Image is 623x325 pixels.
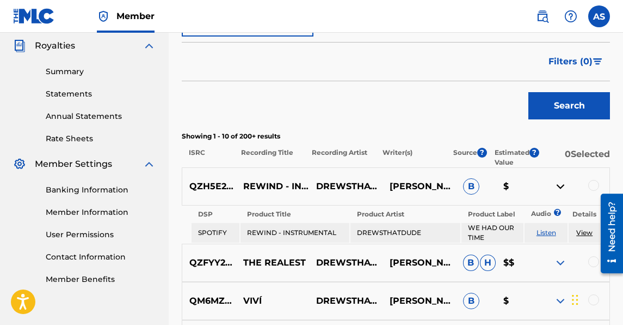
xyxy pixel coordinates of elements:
iframe: Resource Center [593,189,623,277]
img: expand [554,294,567,308]
a: Member Benefits [46,274,156,285]
img: help [564,10,577,23]
iframe: Chat Widget [569,273,623,325]
p: QM6MZ2472608 [182,294,236,308]
img: MLC Logo [13,8,55,24]
p: Writer(s) [375,148,446,167]
th: Details [569,207,600,222]
div: User Menu [588,5,610,27]
th: DSP [192,207,239,222]
p: QZH5E2055952 [182,180,236,193]
p: Source [453,148,477,167]
p: Estimated Value [495,148,529,167]
a: Public Search [532,5,553,27]
td: DREWSTHATDUDE [350,223,460,243]
p: VIVÍ [236,294,309,308]
a: Listen [536,228,556,237]
a: Member Information [46,207,156,218]
span: B [463,293,479,309]
p: THE REALEST [236,256,309,269]
img: expand [143,39,156,52]
div: Help [560,5,582,27]
th: Product Label [461,207,524,222]
button: Filters (0) [542,48,610,75]
span: Member Settings [35,158,112,171]
span: ? [529,148,539,158]
img: Member Settings [13,158,26,171]
p: Recording Artist [305,148,375,167]
p: $ [496,180,536,193]
p: $ [496,294,536,308]
span: Royalties [35,39,75,52]
img: contract [554,180,567,193]
span: ? [477,148,487,158]
td: SPOTIFY [192,223,239,243]
img: search [536,10,549,23]
span: B [463,255,479,271]
button: Search [528,92,610,119]
a: Summary [46,66,156,77]
p: [PERSON_NAME] [383,180,456,193]
p: 0 Selected [539,148,610,167]
a: Statements [46,88,156,100]
th: Product Artist [350,207,460,222]
p: Showing 1 - 10 of 200+ results [182,131,610,141]
a: Contact Information [46,251,156,263]
p: Recording Title [233,148,304,167]
p: DREWSTHATDUDE [309,294,383,308]
a: Banking Information [46,184,156,196]
td: REWIND - INSTRUMENTAL [240,223,349,243]
img: filter [593,58,602,65]
a: Annual Statements [46,111,156,122]
img: Top Rightsholder [97,10,110,23]
a: User Permissions [46,229,156,240]
p: $$ [496,256,536,269]
p: [PERSON_NAME] [383,294,456,308]
p: Audio [525,209,538,219]
p: REWIND - INSTRUMENTAL [236,180,309,193]
a: Rate Sheets [46,133,156,145]
p: DREWSTHATDUDE [309,256,383,269]
p: QZFYY2140284 [182,256,236,269]
span: B [463,178,479,195]
span: Member [116,10,155,22]
th: Product Title [240,207,349,222]
p: [PERSON_NAME] [383,256,456,269]
img: expand [143,158,156,171]
span: H [480,255,496,271]
img: Royalties [13,39,26,52]
p: DREWSTHATDUDE [309,180,383,193]
p: ISRC [182,148,233,167]
a: View [576,228,593,237]
img: expand [554,256,567,269]
td: WE HAD OUR TIME [461,223,524,243]
span: Filters ( 0 ) [548,55,593,68]
div: Drag [572,284,578,316]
